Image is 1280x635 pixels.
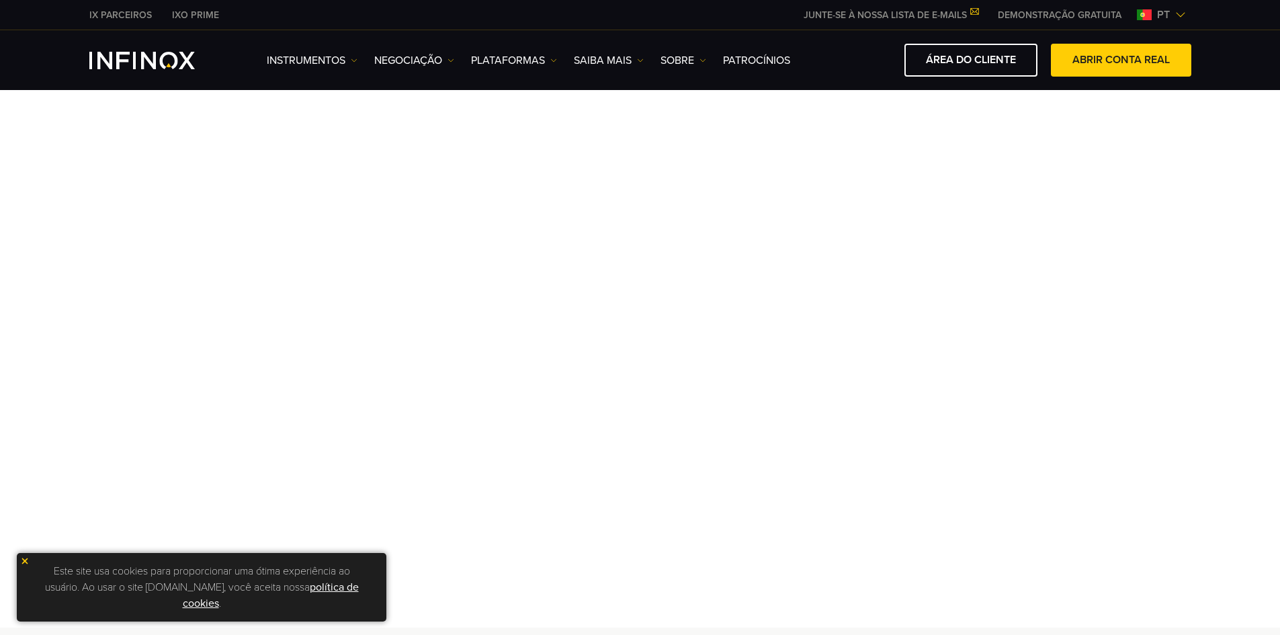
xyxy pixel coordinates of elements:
[660,52,706,69] a: SOBRE
[574,52,644,69] a: Saiba mais
[162,8,229,22] a: INFINOX
[723,52,790,69] a: Patrocínios
[904,44,1037,77] a: ÁREA DO CLIENTE
[79,8,162,22] a: INFINOX
[24,560,380,615] p: Este site usa cookies para proporcionar uma ótima experiência ao usuário. Ao usar o site [DOMAIN_...
[374,52,454,69] a: NEGOCIAÇÃO
[89,52,226,69] a: INFINOX Logo
[988,8,1132,22] a: INFINOX MENU
[471,52,557,69] a: PLATAFORMAS
[1051,44,1191,77] a: ABRIR CONTA REAL
[794,9,988,21] a: JUNTE-SE À NOSSA LISTA DE E-MAILS
[1152,7,1175,23] span: pt
[267,52,357,69] a: Instrumentos
[20,556,30,566] img: yellow close icon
